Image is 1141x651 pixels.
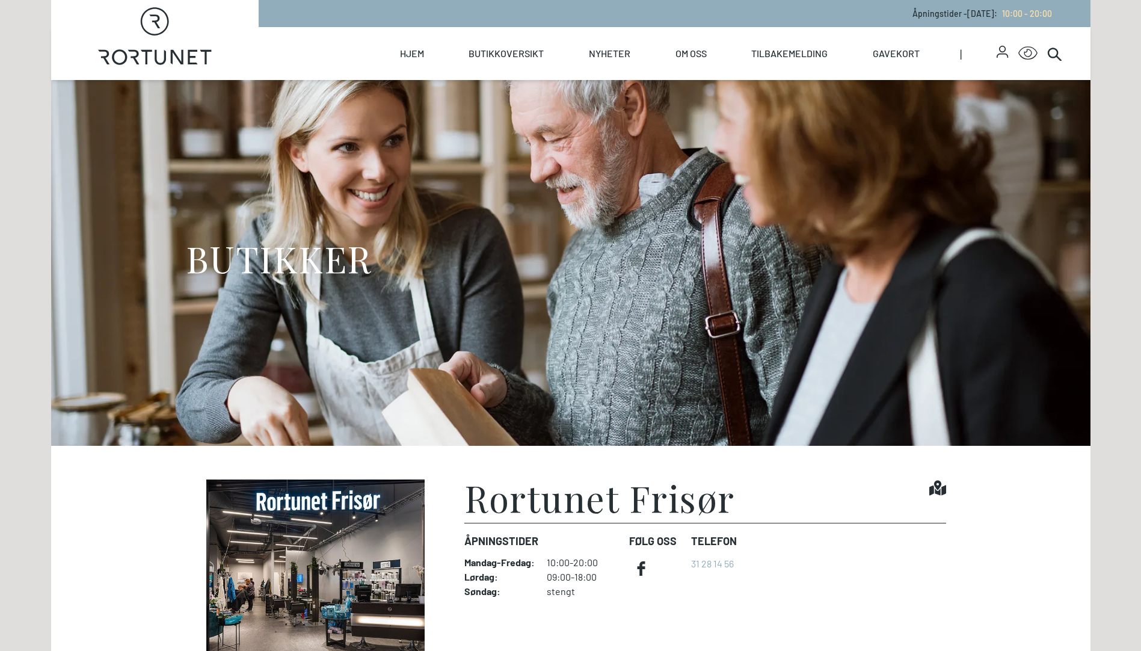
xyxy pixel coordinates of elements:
[469,27,544,80] a: Butikkoversikt
[691,533,737,549] dt: Telefon
[186,236,372,281] h1: BUTIKKER
[629,557,653,581] a: facebook
[464,533,620,549] dt: Åpningstider
[547,571,620,583] dd: 09:00-18:00
[691,558,734,569] a: 31 28 14 56
[589,27,630,80] a: Nyheter
[547,585,620,597] dd: stengt
[1002,8,1052,19] span: 10:00 - 20:00
[400,27,424,80] a: Hjem
[997,8,1052,19] a: 10:00 - 20:00
[751,27,828,80] a: Tilbakemelding
[960,27,997,80] span: |
[1018,44,1038,63] button: Open Accessibility Menu
[629,533,681,549] dt: FØLG OSS
[464,557,535,569] dt: Mandag - Fredag :
[464,571,535,583] dt: Lørdag :
[547,557,620,569] dd: 10:00-20:00
[464,585,535,597] dt: Søndag :
[873,27,920,80] a: Gavekort
[675,27,707,80] a: Om oss
[464,480,735,516] h1: Rortunet Frisør
[912,7,1052,20] p: Åpningstider - [DATE] :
